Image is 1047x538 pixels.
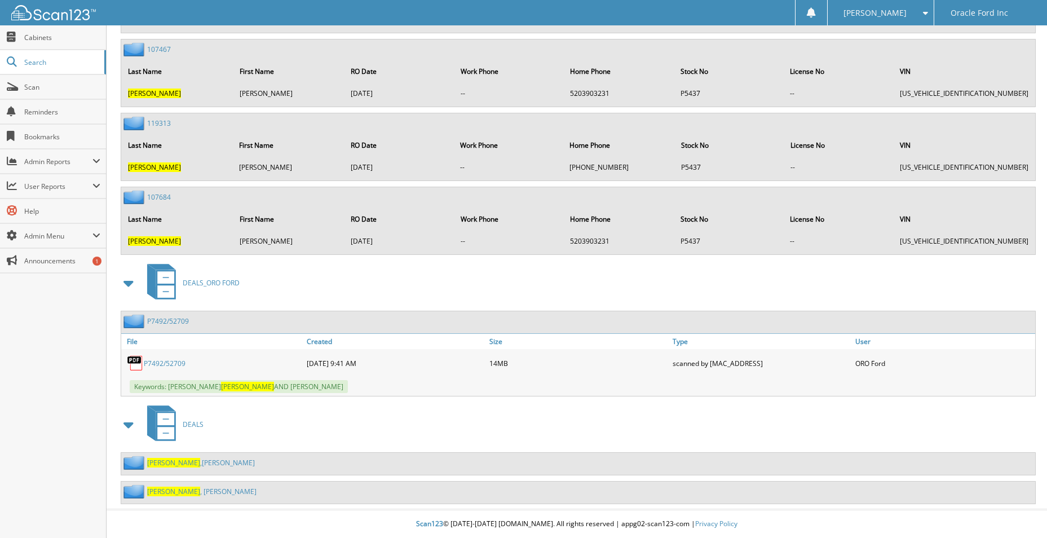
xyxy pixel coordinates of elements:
th: Home Phone [564,134,674,157]
span: [PERSON_NAME] [128,236,181,246]
td: P5437 [675,84,783,103]
th: Home Phone [564,208,674,231]
td: [US_VEHICLE_IDENTIFICATION_NUMBER] [894,158,1034,177]
div: © [DATE]-[DATE] [DOMAIN_NAME]. All rights reserved | appg02-scan123-com | [107,510,1047,538]
th: License No [785,134,893,157]
th: Work Phone [454,134,563,157]
td: [PERSON_NAME] [234,232,344,250]
td: [PERSON_NAME] [233,158,343,177]
span: Scan [24,82,100,92]
span: Scan123 [416,519,443,528]
a: Privacy Policy [695,519,737,528]
a: File [121,334,304,349]
img: folder2.png [123,190,147,204]
a: 107684 [147,192,171,202]
span: Keywords: [PERSON_NAME] AND [PERSON_NAME] [130,380,348,393]
th: First Name [234,208,344,231]
th: RO Date [345,60,453,83]
img: scan123-logo-white.svg [11,5,96,20]
td: -- [455,84,563,103]
a: 107467 [147,45,171,54]
td: -- [455,232,563,250]
span: Announcements [24,256,100,266]
a: [PERSON_NAME],[PERSON_NAME] [147,458,255,468]
td: [US_VEHICLE_IDENTIFICATION_NUMBER] [894,232,1034,250]
td: P5437 [675,232,783,250]
img: PDF.png [127,355,144,372]
div: ORO Ford [852,352,1035,374]
a: P7492/52709 [147,316,189,326]
a: Size [487,334,669,349]
th: Last Name [122,60,233,83]
td: 5203903231 [564,84,674,103]
td: [US_VEHICLE_IDENTIFICATION_NUMBER] [894,84,1034,103]
span: Help [24,206,100,216]
th: Work Phone [455,208,563,231]
th: Stock No [675,134,784,157]
td: [PERSON_NAME] [234,84,344,103]
span: User Reports [24,182,92,191]
span: [PERSON_NAME] [147,458,200,468]
th: Last Name [122,134,232,157]
span: Search [24,58,99,67]
td: [DATE] [345,232,453,250]
td: -- [454,158,563,177]
span: Admin Reports [24,157,92,166]
td: P5437 [675,158,784,177]
td: [DATE] [345,158,453,177]
div: [DATE] 9:41 AM [304,352,487,374]
div: 1 [92,257,101,266]
a: DEALS_ORO FORD [140,261,240,305]
iframe: Chat Widget [991,484,1047,538]
a: 119313 [147,118,171,128]
span: Cabinets [24,33,100,42]
th: Last Name [122,208,233,231]
div: scanned by [MAC_ADDRESS] [670,352,852,374]
th: Home Phone [564,60,674,83]
a: DEALS [140,402,204,447]
div: 14MB [487,352,669,374]
th: VIN [894,208,1034,231]
img: folder2.png [123,484,147,499]
img: folder2.png [123,42,147,56]
span: [PERSON_NAME] [843,10,907,16]
td: -- [784,232,893,250]
span: [PERSON_NAME] [128,162,181,172]
td: -- [785,158,893,177]
th: VIN [894,60,1034,83]
span: [PERSON_NAME] [128,89,181,98]
span: Oracle Ford Inc [951,10,1008,16]
th: License No [784,208,893,231]
td: [DATE] [345,84,453,103]
img: folder2.png [123,116,147,130]
span: DEALS [183,420,204,429]
th: Work Phone [455,60,563,83]
th: RO Date [345,208,453,231]
a: User [852,334,1035,349]
td: [PHONE_NUMBER] [564,158,674,177]
a: Type [670,334,852,349]
th: Stock No [675,208,783,231]
span: Admin Menu [24,231,92,241]
td: -- [784,84,893,103]
span: [PERSON_NAME] [147,487,200,496]
img: folder2.png [123,456,147,470]
a: Created [304,334,487,349]
a: [PERSON_NAME], [PERSON_NAME] [147,487,257,496]
span: [PERSON_NAME] [221,382,274,391]
a: P7492/52709 [144,359,185,368]
td: 5203903231 [564,232,674,250]
img: folder2.png [123,314,147,328]
th: License No [784,60,893,83]
th: RO Date [345,134,453,157]
span: DEALS_ORO FORD [183,278,240,288]
th: First Name [233,134,343,157]
span: Bookmarks [24,132,100,142]
th: VIN [894,134,1034,157]
th: First Name [234,60,344,83]
span: Reminders [24,107,100,117]
th: Stock No [675,60,783,83]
